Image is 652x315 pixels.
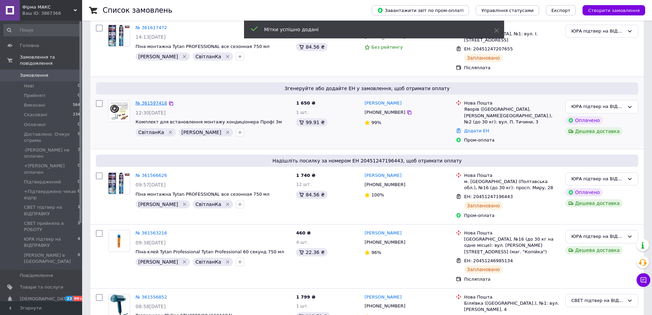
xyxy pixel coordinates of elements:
span: 14:13[DATE] [136,34,166,40]
span: 0 [78,93,80,99]
input: Пошук [3,24,81,36]
button: Створити замовлення [583,5,645,15]
div: Дешева доставка [565,199,622,207]
span: [PERSON_NAME] [138,202,178,207]
span: 3 [78,147,80,159]
div: Біляївка ([GEOGRAPHIC_DATA].), №1: вул. [PERSON_NAME], 4 [464,300,560,313]
span: 0 [78,189,80,201]
span: СвітланКа [195,202,221,207]
a: Фото товару [108,25,130,47]
div: Яворів ([GEOGRAPHIC_DATA], [PERSON_NAME][GEOGRAPHIC_DATA].), №2 (до 30 кг): вул. П. Тичини, 3 [464,106,560,125]
span: 1 799 ₴ [296,294,315,300]
span: [DEMOGRAPHIC_DATA] [20,296,71,302]
span: +Підтверджено чекає відпр [24,189,78,201]
div: [PHONE_NUMBER] [363,238,407,247]
a: № 361563216 [136,230,167,235]
div: [GEOGRAPHIC_DATA], №1: вул. І. [STREET_ADDRESS] [464,31,560,43]
span: 08:58[DATE] [136,304,166,309]
a: Додати ЕН [464,128,489,133]
span: -[PERSON_NAME] не оплачен [24,147,78,159]
div: [GEOGRAPHIC_DATA], №16 (до 30 кг на одне місце): вул. [PERSON_NAME][STREET_ADDRESS] (маг. "Копійка") [464,236,560,255]
div: Нова Пошта [464,172,560,179]
div: Оплачено [565,188,602,196]
span: 1 шт. [296,303,308,308]
span: СвітланКа [195,259,221,265]
span: 12 шт. [296,182,311,187]
div: ЮРА підтвер на ВІДПРАВКУ [571,28,624,35]
span: Експорт [551,8,571,13]
span: [PERSON_NAME] [181,130,221,135]
div: Дешева доставка [565,246,622,254]
h1: Список замовлень [103,6,172,14]
span: Виконані [24,102,45,108]
span: 23 [65,296,73,302]
span: 99% [371,120,381,125]
span: 1 [78,220,80,233]
svg: Видалити мітку [182,54,187,59]
svg: Видалити мітку [182,202,187,207]
a: [PERSON_NAME] [365,172,401,179]
span: 96% [371,250,381,255]
span: Повідомлення [20,272,53,279]
div: Ваш ID: 3867366 [22,10,82,16]
div: 99.91 ₴ [296,118,327,126]
span: 0 [78,179,80,185]
a: № 361566626 [136,173,167,178]
div: Нова Пошта [464,230,560,236]
span: 09:57[DATE] [136,182,166,187]
div: [PHONE_NUMBER] [363,180,407,189]
img: Фото товару [108,230,130,252]
span: 234 [73,112,80,118]
a: Піна монтажна Tytan PROFESSIONAL все сезонная 750 мл [136,192,269,197]
div: Заплановано [464,265,503,274]
span: 4 шт. [296,240,308,245]
div: Післяплата [464,276,560,282]
img: Фото товару [108,173,130,194]
div: Мітки успішно додані [264,26,477,33]
div: Пром-оплата [464,213,560,219]
span: Піна монтажна Tytan PROFESSIONAL все сезонная 750 мл [136,44,269,49]
a: Фото товару [108,172,130,194]
span: Замовлення [20,72,48,78]
span: 0 [78,83,80,89]
span: Фірма МАКС [22,4,74,10]
span: ЕН: 20451246985134 [464,258,513,263]
span: Головна [20,43,39,49]
div: 22.36 ₴ [296,248,327,256]
div: Пром-оплата [464,137,560,143]
span: 460 ₴ [296,230,311,235]
div: Оплачено [565,116,602,124]
span: Оплачені [24,122,46,128]
span: СВЕТ підтвер на ВІДПРАВКУ [24,204,78,217]
span: 0 [78,122,80,128]
svg: Видалити мітку [225,202,230,207]
div: ЮРА підтвер на ВІДПРАВКУ [571,233,624,240]
div: 84.56 ₴ [296,191,327,199]
span: 9 [78,131,80,144]
span: 1 [78,204,80,217]
a: [PERSON_NAME] [365,294,401,301]
button: Експорт [546,5,576,15]
span: Доставлено. Очікує отрима [24,131,78,144]
span: Замовлення та повідомлення [20,54,82,66]
img: Фото товару [108,100,130,122]
span: 4 [78,236,80,249]
span: 09:38[DATE] [136,240,166,245]
a: Комплект для встановлення монтажу кондиціонера Профі 3м [136,119,282,124]
div: ЮРА підтвер на ВІДПРАВКУ [571,175,624,183]
div: Заплановано [464,202,503,210]
span: 0 [78,163,80,175]
button: Управління статусами [476,5,539,15]
span: Піна-клей Tytan Professional Tytan Professional 60 секунд 750 мл [136,249,284,254]
span: СВЕТ прийняла в РОБОТУ [24,220,78,233]
span: [PERSON_NAME] в [GEOGRAPHIC_DATA] [24,252,78,265]
span: [PERSON_NAME] [138,54,178,59]
div: Нова Пошта [464,25,560,31]
span: Підтверджений [24,179,61,185]
div: 84.56 ₴ [296,43,327,51]
span: 1 шт. [296,110,308,115]
span: СвітланКа [138,130,164,135]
